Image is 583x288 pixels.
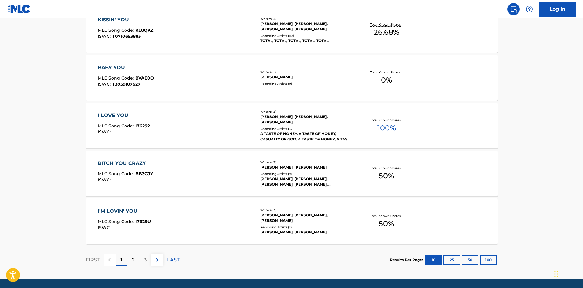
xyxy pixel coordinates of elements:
[523,3,535,15] div: Help
[374,27,399,38] span: 26.68 %
[132,256,135,264] p: 2
[86,7,498,53] a: KISSIN' YOUMLC Song Code:KE8QKZISWC:T0710653885Writers (4)[PERSON_NAME], [PERSON_NAME], [PERSON_N...
[260,172,352,176] div: Recording Artists ( 9 )
[260,229,352,235] div: [PERSON_NAME], [PERSON_NAME]
[86,256,100,264] p: FIRST
[86,55,498,101] a: BABY YOUMLC Song Code:BVAE0QISWC:T3059187627Writers (1)[PERSON_NAME]Recording Artists (0)Total Kn...
[260,160,352,165] div: Writers ( 2 )
[260,212,352,223] div: [PERSON_NAME], [PERSON_NAME], [PERSON_NAME]
[370,70,403,75] p: Total Known Shares:
[443,255,460,265] button: 25
[112,81,140,87] span: T3059187627
[98,208,151,215] div: I'M LOVIN' YOU
[260,21,352,32] div: [PERSON_NAME], [PERSON_NAME], [PERSON_NAME], [PERSON_NAME]
[144,256,147,264] p: 3
[260,225,352,229] div: Recording Artists ( 2 )
[554,265,558,283] div: Drag
[553,259,583,288] iframe: Chat Widget
[98,75,135,81] span: MLC Song Code :
[98,129,112,135] span: ISWC :
[98,123,135,129] span: MLC Song Code :
[480,255,497,265] button: 100
[98,81,112,87] span: ISWC :
[260,126,352,131] div: Recording Artists ( 37 )
[7,5,31,13] img: MLC Logo
[86,103,498,148] a: I LOVE YOUMLC Song Code:I76292ISWC:Writers (3)[PERSON_NAME], [PERSON_NAME], [PERSON_NAME]Recordin...
[167,256,180,264] p: LAST
[379,170,394,181] span: 50 %
[260,81,352,86] div: Recording Artists ( 0 )
[86,151,498,196] a: BITCH YOU CRAZYMLC Song Code:BB3GJYISWC:Writers (2)[PERSON_NAME], [PERSON_NAME]Recording Artists ...
[135,27,153,33] span: KE8QKZ
[98,225,112,230] span: ISWC :
[425,255,442,265] button: 10
[135,75,154,81] span: BVAE0Q
[260,165,352,170] div: [PERSON_NAME], [PERSON_NAME]
[377,123,396,133] span: 100 %
[260,38,352,44] div: TOTAL, TOTAL, TOTAL, TOTAL, TOTAL
[381,75,392,86] span: 0 %
[260,131,352,142] div: A TASTE OF HONEY, A TASTE OF HONEY, CASUALTY OF GOD, A TASTE OF HONEY, A TASTE OF HONEY
[260,16,352,21] div: Writers ( 4 )
[507,3,520,15] a: Public Search
[112,34,141,39] span: T0710653885
[98,177,112,183] span: ISWC :
[260,34,352,38] div: Recording Artists ( 113 )
[260,74,352,80] div: [PERSON_NAME]
[260,208,352,212] div: Writers ( 3 )
[98,112,150,119] div: I LOVE YOU
[135,219,151,224] span: I7629U
[153,256,161,264] img: right
[379,218,394,229] span: 50 %
[86,198,498,244] a: I'M LOVIN' YOUMLC Song Code:I7629UISWC:Writers (3)[PERSON_NAME], [PERSON_NAME], [PERSON_NAME]Reco...
[260,70,352,74] div: Writers ( 1 )
[260,109,352,114] div: Writers ( 3 )
[98,16,153,23] div: KISSIN' YOU
[98,64,154,71] div: BABY YOU
[98,219,135,224] span: MLC Song Code :
[135,171,153,176] span: BB3GJY
[462,255,478,265] button: 50
[120,256,122,264] p: 1
[370,118,403,123] p: Total Known Shares:
[98,171,135,176] span: MLC Song Code :
[98,160,153,167] div: BITCH YOU CRAZY
[370,22,403,27] p: Total Known Shares:
[526,5,533,13] img: help
[260,176,352,187] div: [PERSON_NAME], [PERSON_NAME], [PERSON_NAME], [PERSON_NAME], [PERSON_NAME]
[370,214,403,218] p: Total Known Shares:
[260,114,352,125] div: [PERSON_NAME], [PERSON_NAME], [PERSON_NAME]
[370,166,403,170] p: Total Known Shares:
[135,123,150,129] span: I76292
[539,2,576,17] a: Log In
[98,34,112,39] span: ISWC :
[98,27,135,33] span: MLC Song Code :
[510,5,517,13] img: search
[390,257,425,263] p: Results Per Page:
